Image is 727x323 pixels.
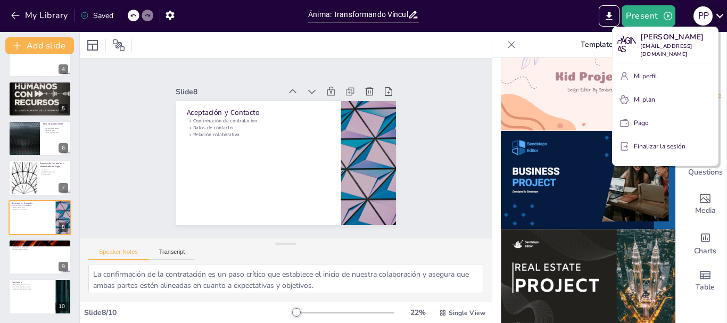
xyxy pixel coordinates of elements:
font: Mi plan [634,95,655,104]
button: Mi plan [617,91,714,108]
button: Finalizar la sesión [617,138,714,155]
button: Mi perfil [617,68,714,85]
button: Pago [617,114,714,131]
font: [EMAIL_ADDRESS][DOMAIN_NAME] [640,43,692,58]
font: Finalizar la sesión [634,142,685,151]
font: Pago [634,119,649,127]
font: PÁGINAS [617,36,635,54]
font: [PERSON_NAME] [640,32,704,42]
font: Mi perfil [634,72,657,80]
